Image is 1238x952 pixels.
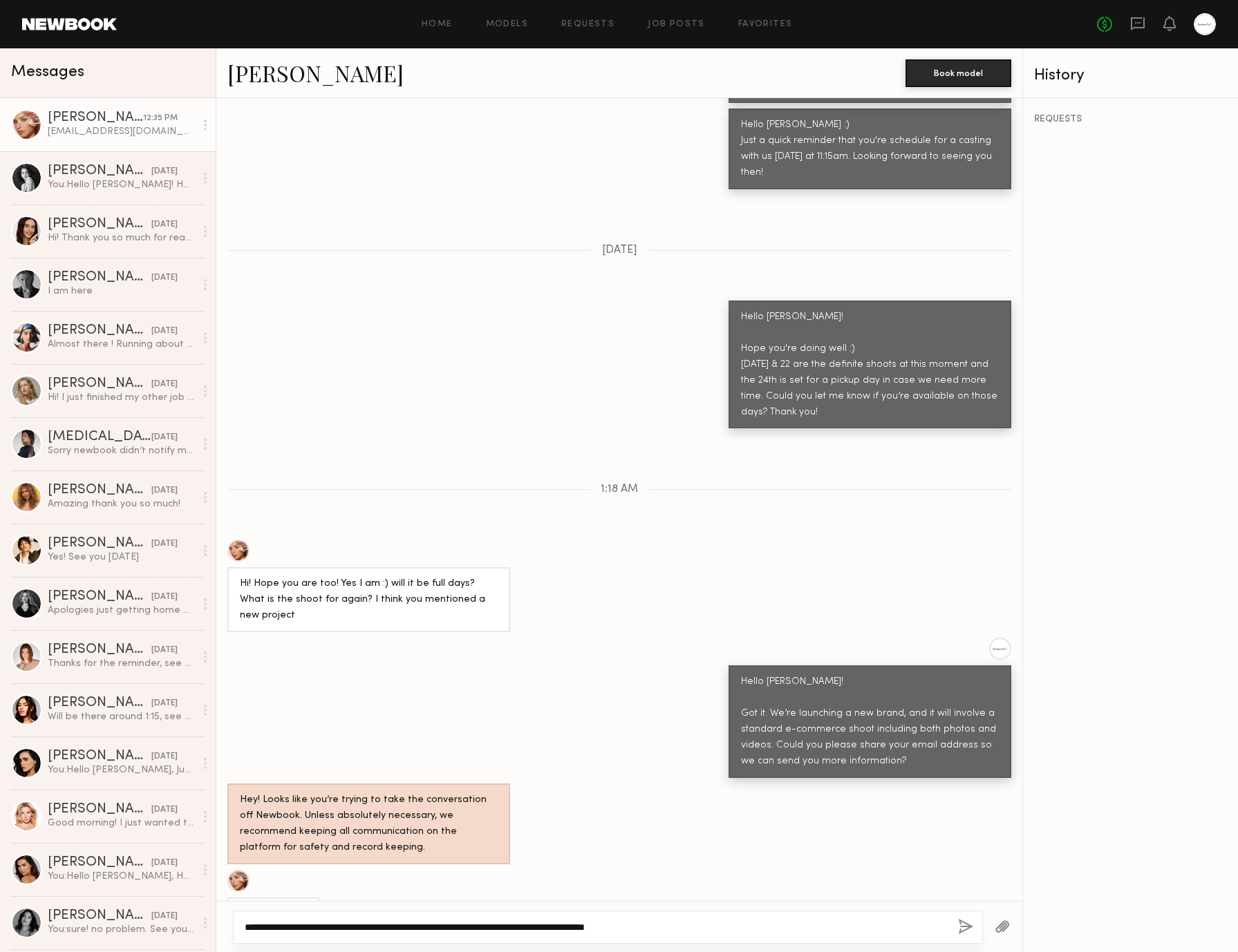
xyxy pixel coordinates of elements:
[151,431,178,444] div: [DATE]
[48,430,151,444] div: [MEDICAL_DATA][PERSON_NAME]
[48,271,151,285] div: [PERSON_NAME]
[648,20,705,29] a: Job Posts
[48,484,151,497] div: [PERSON_NAME]
[601,484,638,495] span: 1:18 AM
[151,857,178,870] div: [DATE]
[151,218,178,231] div: [DATE]
[48,763,195,777] div: You: Hello [PERSON_NAME], Just checking in to see if you’re on your way to the casting or if you ...
[151,325,178,338] div: [DATE]
[602,245,637,256] span: [DATE]
[48,377,151,391] div: [PERSON_NAME]
[48,657,195,670] div: Thanks for the reminder, see you then!
[48,803,151,817] div: [PERSON_NAME]
[48,551,195,564] div: Yes! See you [DATE]
[738,20,793,29] a: Favorites
[48,870,195,883] div: You: Hello [PERSON_NAME], Hope everything is ok with you! Do you want to reschedule your casting?
[151,537,178,551] div: [DATE]
[48,696,151,710] div: [PERSON_NAME]
[240,576,498,624] div: Hi! Hope you are too! Yes I am :) will it be full days? What is the shoot for again? I think you ...
[48,444,195,457] div: Sorry newbook didn’t notify me you responded I’ll be there in 45
[48,391,195,404] div: Hi! I just finished my other job early, is it ok if I come now?
[48,604,195,617] div: Apologies just getting home and seeing this. I should be able to get there by 11am and can let yo...
[151,697,178,710] div: [DATE]
[48,125,195,138] div: [EMAIL_ADDRESS][DOMAIN_NAME]
[151,591,178,604] div: [DATE]
[11,64,84,80] span: Messages
[48,111,143,125] div: [PERSON_NAME]
[48,338,195,351] div: Almost there ! Running about 5 behind! Sorry about that! Traffic was baaad
[151,378,178,391] div: [DATE]
[561,20,615,29] a: Requests
[151,165,178,178] div: [DATE]
[143,112,178,125] div: 12:35 PM
[48,817,195,830] div: Good morning! I just wanted to give you a heads up that I got stuck on the freeway for about 25 m...
[48,537,151,551] div: [PERSON_NAME]
[1034,115,1228,124] div: REQUESTS
[741,674,999,770] div: Hello [PERSON_NAME]! Got it. We’re launching a new brand, and it will involve a standard e-commer...
[486,20,528,29] a: Models
[151,484,178,497] div: [DATE]
[151,272,178,285] div: [DATE]
[151,803,178,817] div: [DATE]
[48,909,151,923] div: [PERSON_NAME]
[48,856,151,870] div: [PERSON_NAME]
[240,792,498,856] div: Hey! Looks like you’re trying to take the conversation off Newbook. Unless absolutely necessary, ...
[741,117,999,181] div: Hello [PERSON_NAME] :) Just a quick reminder that you're schedule for a casting with us [DATE] at...
[48,178,195,191] div: You: Hello [PERSON_NAME]! Hope you're doing well and thank you for following up. I just wanted to...
[48,164,151,178] div: [PERSON_NAME]
[151,910,178,923] div: [DATE]
[48,643,151,657] div: [PERSON_NAME]
[48,750,151,763] div: [PERSON_NAME]
[48,218,151,231] div: [PERSON_NAME]
[48,710,195,723] div: Will be there around 1:15, see you soon!
[422,20,453,29] a: Home
[151,644,178,657] div: [DATE]
[741,310,999,421] div: Hello [PERSON_NAME]! Hope you're doing well :) [DATE] & 22 are the definite shoots at this moment...
[48,285,195,298] div: I am here
[48,497,195,511] div: Amazing thank you so much!
[1034,68,1228,84] div: History
[48,923,195,936] div: You: sure! no problem. See you later :)
[906,66,1011,78] a: Book model
[48,324,151,338] div: [PERSON_NAME]
[227,58,404,88] a: [PERSON_NAME]
[48,231,195,245] div: Hi! Thank you so much for reaching out, as of now I’m only available on the weekends but I will c...
[151,750,178,763] div: [DATE]
[48,590,151,604] div: [PERSON_NAME]
[906,59,1011,87] button: Book model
